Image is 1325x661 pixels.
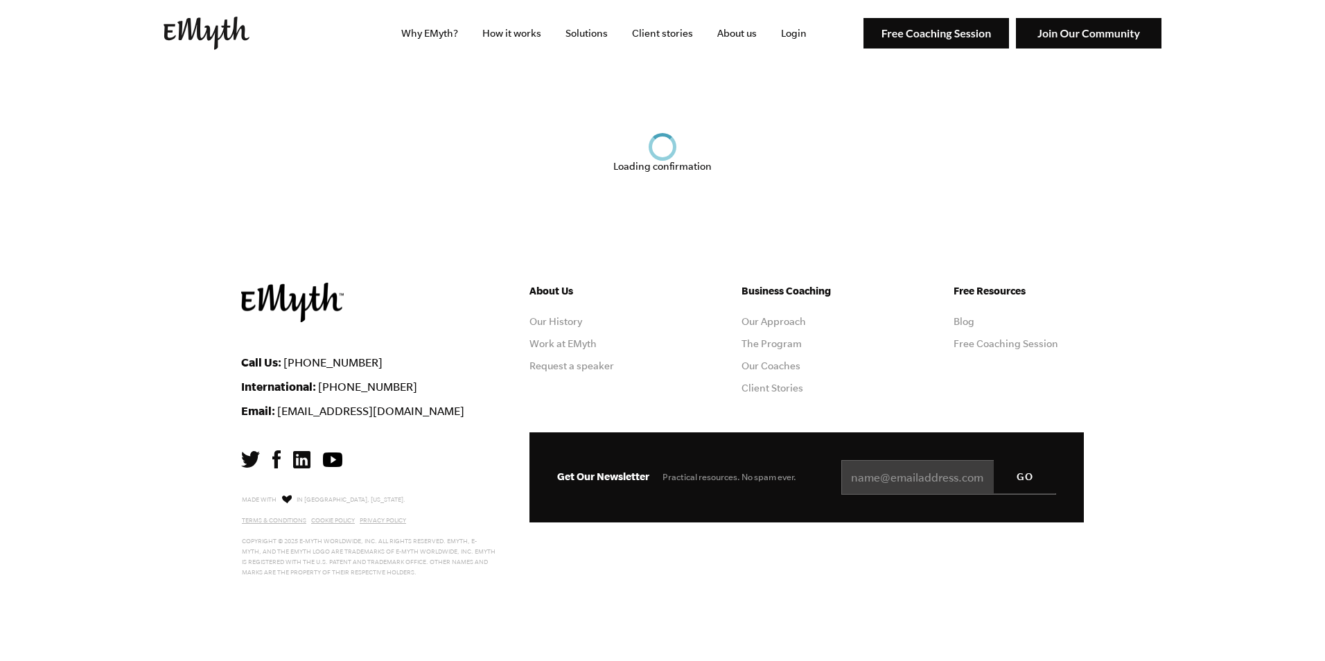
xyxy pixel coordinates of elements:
[164,17,249,50] img: EMyth
[994,460,1056,493] input: GO
[529,338,597,349] a: Work at EMyth
[529,316,582,327] a: Our History
[863,18,1009,49] img: Free Coaching Session
[954,283,1084,299] h5: Free Resources
[529,283,660,299] h5: About Us
[529,360,614,371] a: Request a speaker
[242,517,306,524] a: Terms & Conditions
[241,404,275,417] strong: Email:
[841,460,1056,495] input: name@emailaddress.com
[272,450,281,468] img: Facebook
[742,360,800,371] a: Our Coaches
[613,161,712,172] div: Loading confirmation
[742,338,802,349] a: The Program
[241,355,281,369] strong: Call Us:
[742,283,872,299] h5: Business Coaching
[360,517,406,524] a: Privacy Policy
[742,316,806,327] a: Our Approach
[318,380,417,393] a: [PHONE_NUMBER]
[277,405,464,417] a: [EMAIL_ADDRESS][DOMAIN_NAME]
[557,470,649,482] span: Get Our Newsletter
[283,356,383,369] a: [PHONE_NUMBER]
[662,472,796,482] span: Practical resources. No spam ever.
[954,338,1058,349] a: Free Coaching Session
[282,495,292,504] img: Love
[241,283,344,322] img: EMyth
[954,316,974,327] a: Blog
[742,382,803,394] a: Client Stories
[311,517,355,524] a: Cookie Policy
[242,493,496,578] p: Made with in [GEOGRAPHIC_DATA], [US_STATE]. Copyright © 2025 E-Myth Worldwide, Inc. All rights re...
[241,451,260,468] img: Twitter
[293,451,310,468] img: LinkedIn
[323,452,342,467] img: YouTube
[241,380,316,393] strong: International:
[1016,18,1161,49] img: Join Our Community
